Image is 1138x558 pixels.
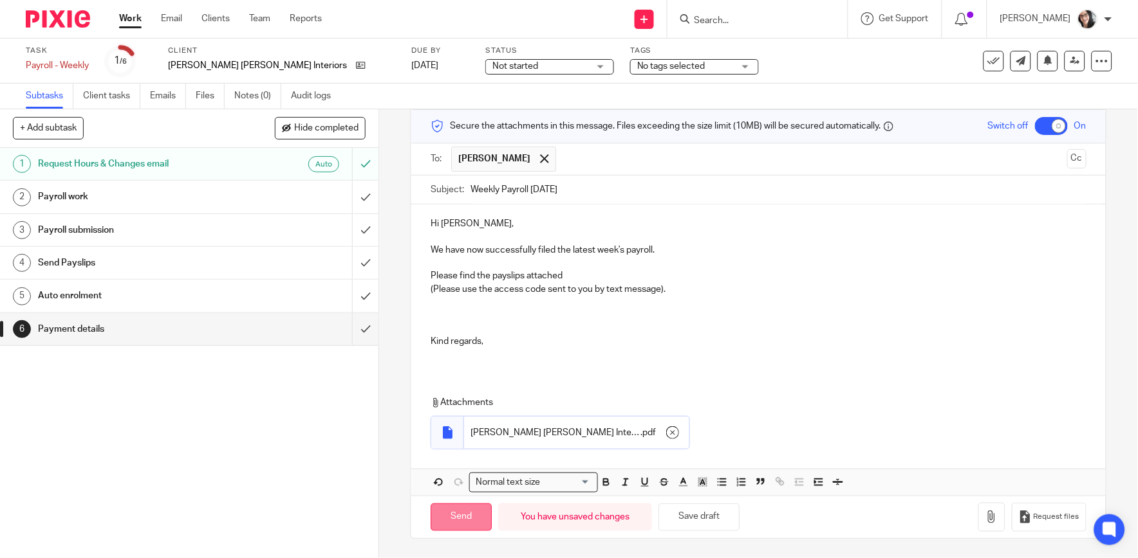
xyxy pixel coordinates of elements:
[13,320,31,338] div: 6
[38,319,239,339] h1: Payment details
[150,84,186,109] a: Emails
[431,283,1086,296] p: (Please use the access code sent to you by text message).
[168,46,395,56] label: Client
[431,152,445,165] label: To:
[290,12,322,25] a: Reports
[642,426,656,439] span: pdf
[308,156,339,172] div: Auto
[637,62,705,71] span: No tags selected
[13,117,84,139] button: + Add subtask
[291,84,340,109] a: Audit logs
[1074,120,1087,132] span: On
[201,12,230,25] a: Clients
[161,12,182,25] a: Email
[469,473,598,492] div: Search for option
[988,120,1029,132] span: Switch off
[630,46,759,56] label: Tags
[13,188,31,206] div: 2
[879,14,929,23] span: Get Support
[26,10,90,28] img: Pixie
[544,476,590,489] input: Search for option
[693,15,809,27] input: Search
[458,152,530,165] span: [PERSON_NAME]
[431,503,492,531] input: Send
[485,46,614,56] label: Status
[120,58,127,65] small: /6
[119,12,142,25] a: Work
[13,287,31,305] div: 5
[249,12,270,25] a: Team
[464,417,689,449] div: .
[431,335,1086,348] p: Kind regards,
[450,120,881,132] span: Secure the attachments in this message. Files exceeding the size limit (10MB) will be secured aut...
[1067,149,1087,168] button: Cc
[275,117,366,139] button: Hide completed
[1000,12,1071,25] p: [PERSON_NAME]
[431,217,1086,230] p: Hi [PERSON_NAME],
[13,254,31,272] div: 4
[472,476,543,489] span: Normal text size
[38,154,239,174] h1: Request Hours & Changes email
[26,84,73,109] a: Subtasks
[196,84,225,109] a: Files
[38,253,239,273] h1: Send Payslips
[658,503,740,531] button: Save draft
[38,221,239,240] h1: Payroll submission
[13,221,31,239] div: 3
[38,187,239,206] h1: Payroll work
[411,46,469,56] label: Due by
[492,62,538,71] span: Not started
[498,503,652,531] div: You have unsaved changes
[431,183,464,196] label: Subject:
[83,84,140,109] a: Client tasks
[1012,503,1087,532] button: Request files
[431,396,1067,409] p: Attachments
[431,269,1086,282] p: Please find the payslips attached
[26,46,89,56] label: Task
[114,53,127,68] div: 1
[431,244,1086,256] p: We have now successfully filed the latest week's payroll.
[234,84,281,109] a: Notes (0)
[26,59,89,72] div: Payroll - Weekly
[1077,9,1098,30] img: me%20(1).jpg
[1034,512,1079,522] span: Request files
[471,426,640,439] span: [PERSON_NAME] [PERSON_NAME] Interiors Payslips [DATE]
[38,286,239,305] h1: Auto enrolment
[411,61,438,70] span: [DATE]
[168,59,350,72] p: [PERSON_NAME] [PERSON_NAME] Interiors Limited
[294,123,359,134] span: Hide completed
[13,155,31,173] div: 1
